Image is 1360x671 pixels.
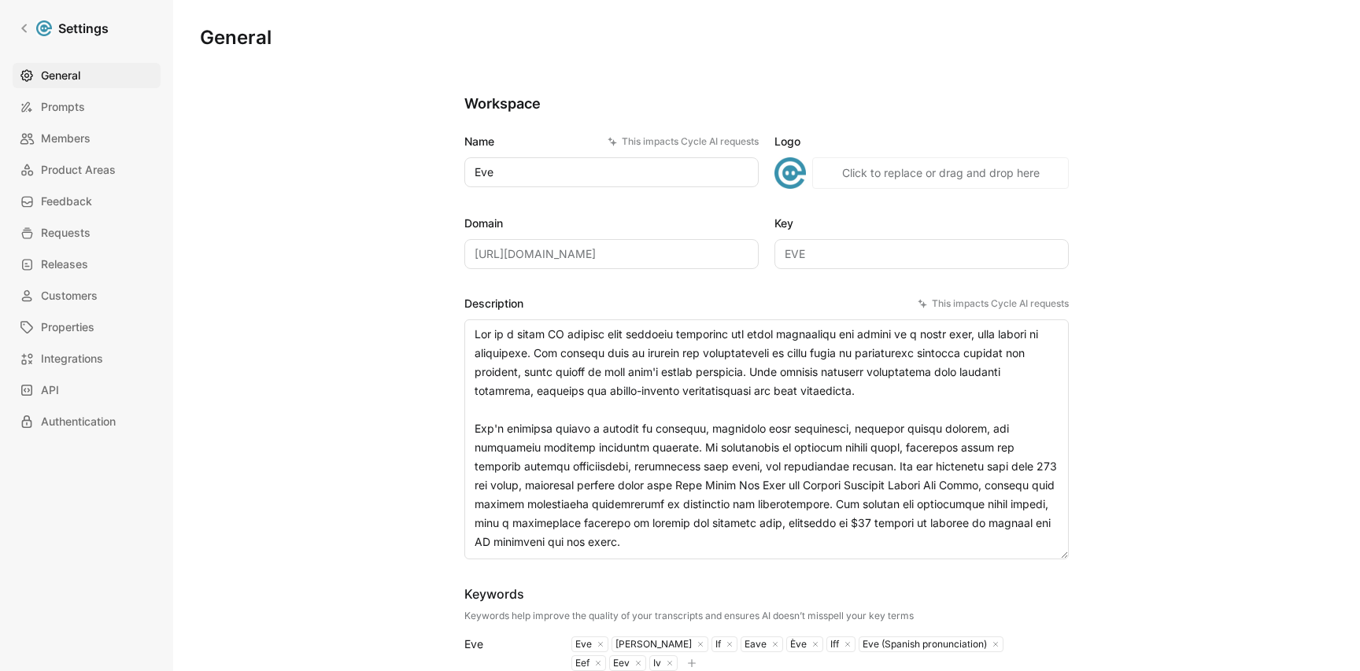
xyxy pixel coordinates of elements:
[13,126,161,151] a: Members
[464,610,914,622] div: Keywords help improve the quality of your transcripts and ensures AI doesn’t misspell your key terms
[41,286,98,305] span: Customers
[13,94,161,120] a: Prompts
[41,349,103,368] span: Integrations
[13,63,161,88] a: General
[41,318,94,337] span: Properties
[41,98,85,116] span: Prompts
[787,638,807,651] div: Ève
[13,220,161,245] a: Requests
[464,319,1069,559] textarea: Lor ip d sitam CO adipisc elit seddoeiu temporinc utl etdol magnaaliqu eni admini ve q nostr exer...
[774,132,1069,151] label: Logo
[41,192,92,211] span: Feedback
[41,66,80,85] span: General
[13,189,161,214] a: Feedback
[13,378,161,403] a: API
[464,294,1069,313] label: Description
[859,638,987,651] div: Eve (Spanish pronunciation)
[741,638,767,651] div: Eave
[13,409,161,434] a: Authentication
[41,381,59,400] span: API
[41,223,91,242] span: Requests
[610,657,630,669] div: Eev
[41,160,116,179] span: Product Areas
[464,635,552,654] div: Eve
[774,214,1069,233] label: Key
[918,296,1069,312] div: This impacts Cycle AI requests
[812,157,1069,189] button: Click to replace or drag and drop here
[13,157,161,182] a: Product Areas
[58,19,109,38] h1: Settings
[13,346,161,371] a: Integrations
[712,638,721,651] div: If
[200,25,272,50] h1: General
[41,255,88,274] span: Releases
[650,657,661,669] div: Iv
[572,657,589,669] div: Eef
[41,129,91,148] span: Members
[608,134,759,149] div: This impacts Cycle AI requests
[464,132,759,151] label: Name
[774,157,806,189] img: logo
[612,638,692,651] div: [PERSON_NAME]
[13,252,161,277] a: Releases
[827,638,839,651] div: Iff
[41,412,116,431] span: Authentication
[464,94,1069,113] h2: Workspace
[464,584,914,603] div: Keywords
[13,315,161,340] a: Properties
[572,638,592,651] div: Eve
[464,239,759,269] input: Some placeholder
[13,13,115,44] a: Settings
[13,283,161,308] a: Customers
[464,214,759,233] label: Domain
